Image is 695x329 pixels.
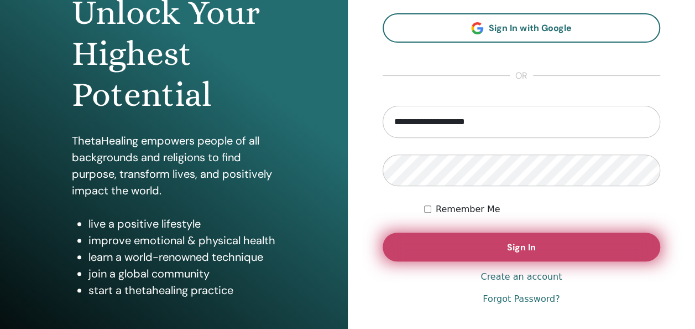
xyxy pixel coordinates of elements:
span: Sign In [507,241,536,253]
a: Sign In with Google [383,13,661,43]
li: start a thetahealing practice [88,282,276,299]
div: Keep me authenticated indefinitely or until I manually logout [424,203,660,216]
p: ThetaHealing empowers people of all backgrounds and religions to find purpose, transform lives, a... [72,132,276,199]
label: Remember Me [436,203,500,216]
a: Create an account [480,270,562,284]
li: live a positive lifestyle [88,215,276,232]
span: Sign In with Google [489,22,571,34]
span: or [510,69,533,83]
li: improve emotional & physical health [88,232,276,249]
li: join a global community [88,265,276,282]
button: Sign In [383,233,661,261]
a: Forgot Password? [483,292,560,306]
li: learn a world-renowned technique [88,249,276,265]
